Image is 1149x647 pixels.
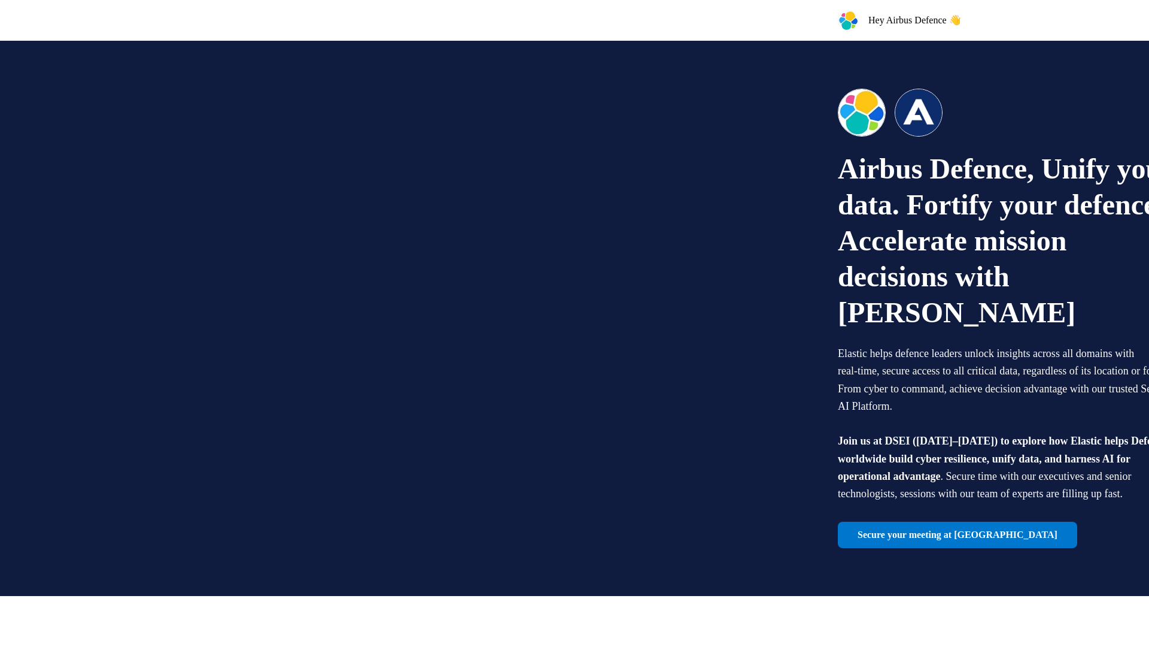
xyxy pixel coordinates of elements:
p: Hey Airbus Defence 👋 [868,13,961,28]
a: Secure your meeting at [GEOGRAPHIC_DATA] [838,522,1077,548]
span: . Secure time with our executives and senior technologists, sessions with our team of experts are... [838,470,1131,500]
span: Elastic helps defence leaders unlock insights across all domains with [838,347,1134,359]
